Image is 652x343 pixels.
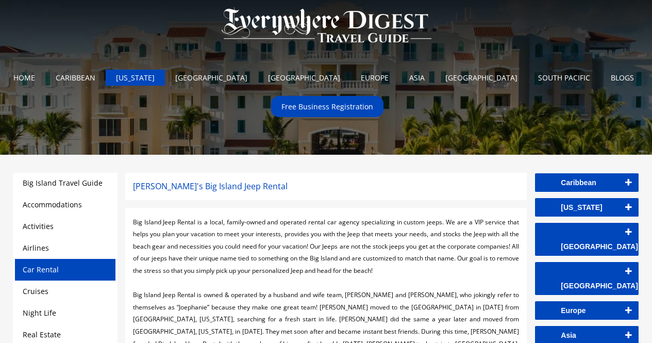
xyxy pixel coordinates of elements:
[133,181,288,192] span: [PERSON_NAME]'s Big Island Jeep Rental
[23,243,49,253] a: Airlines
[603,70,642,86] a: BLOGS
[23,308,56,318] a: Night Life
[23,330,61,339] a: Real Estate
[168,70,255,86] a: [GEOGRAPHIC_DATA]
[23,200,82,209] a: Accommodations
[23,221,54,231] a: Activities
[535,301,638,320] a: Europe
[23,178,103,188] a: Big Island Travel Guide
[535,262,638,295] a: [GEOGRAPHIC_DATA]
[402,70,432,86] a: ASIA
[535,198,638,217] a: [US_STATE]
[133,218,520,275] span: Big Island Jeep Rental is a local, family-owned and operated rental car agency specializing in cu...
[535,223,638,256] a: [GEOGRAPHIC_DATA]
[108,70,162,86] a: [US_STATE]
[48,70,103,86] a: CARIBBEAN
[23,286,48,296] a: Cruises
[438,70,525,86] a: [GEOGRAPHIC_DATA]
[23,265,59,274] a: Car Rental
[535,173,638,192] a: Caribbean
[6,70,43,86] a: HOME
[274,99,381,115] a: Free Business Registration
[353,70,396,86] a: EUROPE
[260,70,348,86] a: [GEOGRAPHIC_DATA]
[530,70,598,86] a: SOUTH PACIFIC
